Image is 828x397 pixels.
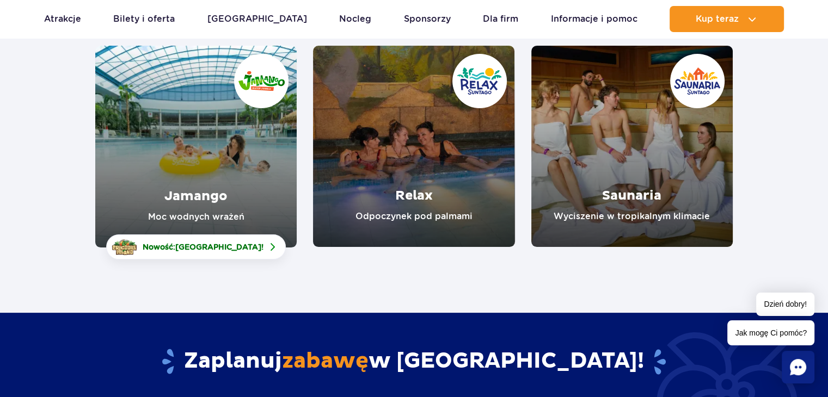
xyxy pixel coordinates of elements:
[531,46,733,247] a: Saunaria
[95,348,733,376] h2: Zaplanuj w [GEOGRAPHIC_DATA]!
[696,14,739,24] span: Kup teraz
[207,6,307,32] a: [GEOGRAPHIC_DATA]
[44,6,81,32] a: Atrakcje
[551,6,637,32] a: Informacje i pomoc
[313,46,514,247] a: Relax
[782,351,814,383] div: Chat
[670,6,784,32] button: Kup teraz
[143,241,263,252] span: Nowość: !
[95,46,297,247] a: Jamango
[339,6,371,32] a: Nocleg
[483,6,518,32] a: Dla firm
[282,348,369,375] span: zabawę
[404,6,451,32] a: Sponsorzy
[175,243,261,251] span: [GEOGRAPHIC_DATA]
[106,234,286,259] a: Nowość:[GEOGRAPHIC_DATA]!
[727,320,814,345] span: Jak mogę Ci pomóc?
[113,6,175,32] a: Bilety i oferta
[756,293,814,316] span: Dzień dobry!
